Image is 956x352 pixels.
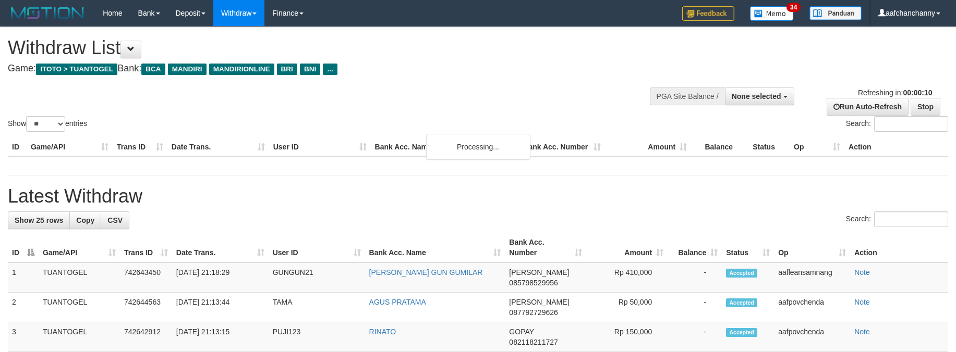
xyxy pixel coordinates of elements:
td: - [668,293,722,322]
span: BNI [300,64,320,75]
th: Bank Acc. Number: activate to sort column ascending [505,233,586,262]
a: Note [854,298,870,306]
th: ID: activate to sort column descending [8,233,39,262]
span: Accepted [726,328,757,337]
th: User ID [269,137,371,157]
input: Search: [874,211,948,227]
strong: 00:00:10 [903,89,932,97]
th: Action [844,137,948,157]
td: TUANTOGEL [39,262,120,293]
th: Action [850,233,948,262]
span: Copy [76,216,94,224]
img: Button%20Memo.svg [750,6,794,21]
img: MOTION_logo.png [8,5,87,21]
span: Copy 087792729626 to clipboard [509,308,558,317]
td: Rp 410,000 [586,262,668,293]
th: Game/API: activate to sort column ascending [39,233,120,262]
span: Show 25 rows [15,216,63,224]
span: ... [323,64,337,75]
img: panduan.png [809,6,862,20]
span: ITOTO > TUANTOGEL [36,64,117,75]
span: Accepted [726,298,757,307]
th: Op [790,137,844,157]
th: Amount [605,137,691,157]
td: TUANTOGEL [39,322,120,352]
td: TUANTOGEL [39,293,120,322]
td: 2 [8,293,39,322]
span: CSV [107,216,123,224]
img: Feedback.jpg [682,6,734,21]
span: [PERSON_NAME] [509,268,569,276]
a: RINATO [369,328,396,336]
td: 742644563 [120,293,172,322]
td: - [668,322,722,352]
th: Date Trans. [167,137,269,157]
span: 34 [786,3,801,12]
th: Bank Acc. Name: activate to sort column ascending [365,233,505,262]
span: MANDIRI [168,64,207,75]
th: Balance: activate to sort column ascending [668,233,722,262]
td: aafpovchenda [774,293,850,322]
a: Note [854,268,870,276]
h1: Withdraw List [8,37,627,58]
th: Balance [691,137,748,157]
th: Amount: activate to sort column ascending [586,233,668,262]
span: Copy 085798529956 to clipboard [509,279,558,287]
button: None selected [725,87,794,105]
th: Bank Acc. Name [371,137,519,157]
a: CSV [101,211,129,229]
div: Processing... [426,134,530,160]
h1: Latest Withdraw [8,186,948,207]
span: Accepted [726,269,757,278]
span: BCA [141,64,165,75]
td: GUNGUN21 [269,262,365,293]
th: Trans ID: activate to sort column ascending [120,233,172,262]
label: Search: [846,116,948,132]
span: [PERSON_NAME] [509,298,569,306]
td: [DATE] 21:13:44 [172,293,269,322]
span: Refreshing in: [858,89,932,97]
td: 742643450 [120,262,172,293]
td: [DATE] 21:13:15 [172,322,269,352]
label: Show entries [8,116,87,132]
th: Status: activate to sort column ascending [722,233,774,262]
a: Show 25 rows [8,211,70,229]
td: 1 [8,262,39,293]
span: MANDIRIONLINE [209,64,274,75]
div: PGA Site Balance / [650,87,725,105]
th: Trans ID [113,137,167,157]
th: Game/API [27,137,113,157]
span: GOPAY [509,328,534,336]
span: BRI [277,64,297,75]
td: - [668,262,722,293]
h4: Game: Bank: [8,64,627,74]
a: Note [854,328,870,336]
td: 3 [8,322,39,352]
input: Search: [874,116,948,132]
a: AGUS PRATAMA [369,298,426,306]
td: PUJI123 [269,322,365,352]
th: User ID: activate to sort column ascending [269,233,365,262]
th: Status [748,137,790,157]
span: Copy 082118211727 to clipboard [509,338,558,346]
td: aafpovchenda [774,322,850,352]
a: Stop [911,98,940,116]
select: Showentries [26,116,65,132]
th: Bank Acc. Number [519,137,605,157]
th: ID [8,137,27,157]
th: Date Trans.: activate to sort column ascending [172,233,269,262]
th: Op: activate to sort column ascending [774,233,850,262]
label: Search: [846,211,948,227]
td: TAMA [269,293,365,322]
a: Copy [69,211,101,229]
td: Rp 150,000 [586,322,668,352]
td: aafleansamnang [774,262,850,293]
td: 742642912 [120,322,172,352]
a: [PERSON_NAME] GUN GUMILAR [369,268,483,276]
span: None selected [732,92,781,100]
td: Rp 50,000 [586,293,668,322]
a: Run Auto-Refresh [827,98,909,116]
td: [DATE] 21:18:29 [172,262,269,293]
